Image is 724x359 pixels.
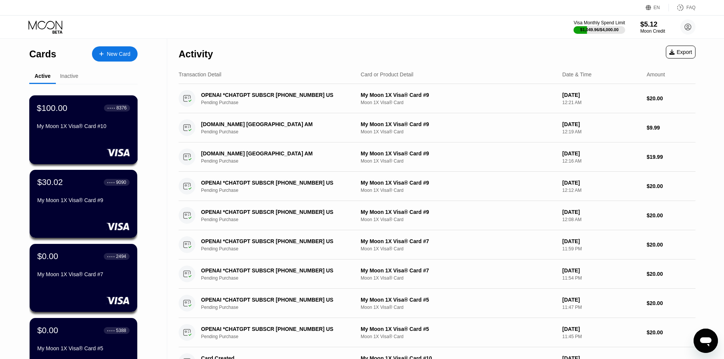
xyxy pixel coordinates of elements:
div: $100.00● ● ● ●8376My Moon 1X Visa® Card #10 [30,96,137,164]
div: My Moon 1X Visa® Card #9 [361,121,556,127]
div: $0.00● ● ● ●2494My Moon 1X Visa® Card #7 [30,244,137,312]
div: 11:59 PM [562,246,641,251]
div: $20.00 [646,212,695,218]
div: OPENAI *CHATGPT SUBSCR [PHONE_NUMBER] USPending PurchaseMy Moon 1X Visa® Card #9Moon 1X Visa® Car... [179,201,695,230]
div: [DATE] [562,150,641,157]
div: Inactive [60,73,78,79]
div: FAQ [686,5,695,10]
div: 2494 [116,254,126,259]
div: Moon 1X Visa® Card [361,100,556,105]
div: $30.02● ● ● ●9090My Moon 1X Visa® Card #9 [30,170,137,238]
div: Card or Product Detail [361,71,413,77]
div: My Moon 1X Visa® Card #7 [361,238,556,244]
div: OPENAI *CHATGPT SUBSCR [PHONE_NUMBER] USPending PurchaseMy Moon 1X Visa® Card #9Moon 1X Visa® Car... [179,84,695,113]
div: Activity [179,49,213,60]
div: OPENAI *CHATGPT SUBSCR [PHONE_NUMBER] US [201,297,349,303]
div: $5.12Moon Credit [640,21,665,34]
div: FAQ [669,4,695,11]
div: Date & Time [562,71,592,77]
div: OPENAI *CHATGPT SUBSCR [PHONE_NUMBER] USPending PurchaseMy Moon 1X Visa® Card #5Moon 1X Visa® Car... [179,289,695,318]
div: Moon 1X Visa® Card [361,246,556,251]
div: Visa Monthly Spend Limit [573,20,625,25]
div: [DOMAIN_NAME] [GEOGRAPHIC_DATA] AM [201,150,349,157]
div: Visa Monthly Spend Limit$1,049.96/$4,000.00 [573,20,625,34]
div: 11:54 PM [562,275,641,281]
div: Moon Credit [640,28,665,34]
div: OPENAI *CHATGPT SUBSCR [PHONE_NUMBER] USPending PurchaseMy Moon 1X Visa® Card #7Moon 1X Visa® Car... [179,259,695,289]
div: 8376 [116,105,127,111]
div: Moon 1X Visa® Card [361,158,556,164]
div: OPENAI *CHATGPT SUBSCR [PHONE_NUMBER] USPending PurchaseMy Moon 1X Visa® Card #7Moon 1X Visa® Car... [179,230,695,259]
div: My Moon 1X Visa® Card #10 [37,123,130,129]
div: [DATE] [562,121,641,127]
div: 11:45 PM [562,334,641,339]
div: Transaction Detail [179,71,221,77]
div: 12:08 AM [562,217,641,222]
div: Amount [646,71,665,77]
div: Moon 1X Visa® Card [361,334,556,339]
div: ● ● ● ● [107,329,115,332]
div: My Moon 1X Visa® Card #9 [37,197,130,203]
div: $20.00 [646,95,695,101]
div: 11:47 PM [562,305,641,310]
div: Pending Purchase [201,334,360,339]
div: Export [669,49,692,55]
div: New Card [92,46,138,62]
div: Pending Purchase [201,275,360,281]
div: $30.02 [37,177,63,187]
div: $20.00 [646,271,695,277]
div: $100.00 [37,103,67,113]
div: EN [646,4,669,11]
div: Moon 1X Visa® Card [361,217,556,222]
div: Pending Purchase [201,305,360,310]
div: ● ● ● ● [107,255,115,258]
div: OPENAI *CHATGPT SUBSCR [PHONE_NUMBER] USPending PurchaseMy Moon 1X Visa® Card #9Moon 1X Visa® Car... [179,172,695,201]
div: Cards [29,49,56,60]
div: OPENAI *CHATGPT SUBSCR [PHONE_NUMBER] US [201,267,349,274]
div: OPENAI *CHATGPT SUBSCR [PHONE_NUMBER] USPending PurchaseMy Moon 1X Visa® Card #5Moon 1X Visa® Car... [179,318,695,347]
div: ● ● ● ● [107,181,115,183]
div: 12:16 AM [562,158,641,164]
div: Pending Purchase [201,129,360,134]
div: OPENAI *CHATGPT SUBSCR [PHONE_NUMBER] US [201,238,349,244]
div: [DOMAIN_NAME] [GEOGRAPHIC_DATA] AM [201,121,349,127]
div: [DOMAIN_NAME] [GEOGRAPHIC_DATA] AMPending PurchaseMy Moon 1X Visa® Card #9Moon 1X Visa® Card[DATE... [179,113,695,142]
div: My Moon 1X Visa® Card #9 [361,150,556,157]
div: My Moon 1X Visa® Card #9 [361,180,556,186]
div: $20.00 [646,300,695,306]
div: [DATE] [562,238,641,244]
div: My Moon 1X Visa® Card #5 [361,326,556,332]
div: [DATE] [562,209,641,215]
div: Moon 1X Visa® Card [361,305,556,310]
div: $20.00 [646,329,695,335]
div: OPENAI *CHATGPT SUBSCR [PHONE_NUMBER] US [201,180,349,186]
div: 12:19 AM [562,129,641,134]
div: [DATE] [562,326,641,332]
div: My Moon 1X Visa® Card #9 [361,92,556,98]
div: [DATE] [562,297,641,303]
div: Pending Purchase [201,217,360,222]
div: 12:12 AM [562,188,641,193]
div: My Moon 1X Visa® Card #7 [37,271,130,277]
div: Pending Purchase [201,188,360,193]
div: OPENAI *CHATGPT SUBSCR [PHONE_NUMBER] US [201,326,349,332]
div: 9090 [116,180,126,185]
div: My Moon 1X Visa® Card #5 [361,297,556,303]
div: [DATE] [562,180,641,186]
iframe: Mesajlaşma penceresini başlatma düğmesi [694,329,718,353]
div: 5388 [116,328,126,333]
div: Pending Purchase [201,158,360,164]
div: Pending Purchase [201,100,360,105]
div: [DATE] [562,267,641,274]
div: [DOMAIN_NAME] [GEOGRAPHIC_DATA] AMPending PurchaseMy Moon 1X Visa® Card #9Moon 1X Visa® Card[DATE... [179,142,695,172]
div: $9.99 [646,125,695,131]
div: OPENAI *CHATGPT SUBSCR [PHONE_NUMBER] US [201,92,349,98]
div: My Moon 1X Visa® Card #9 [361,209,556,215]
div: EN [654,5,660,10]
div: Active [35,73,51,79]
div: New Card [107,51,130,57]
div: Moon 1X Visa® Card [361,129,556,134]
div: Moon 1X Visa® Card [361,188,556,193]
div: Pending Purchase [201,246,360,251]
